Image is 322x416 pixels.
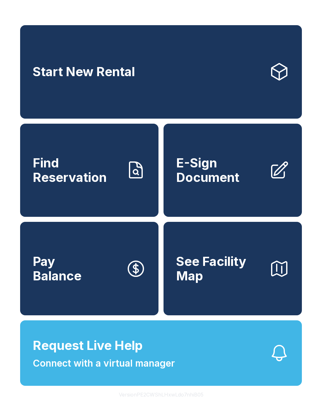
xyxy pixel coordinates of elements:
[33,356,175,370] span: Connect with a virtual manager
[20,222,158,315] a: PayBalance
[114,386,208,403] button: VersionPE2CWShLHxwLdo7nhiB05
[176,254,264,283] span: See Facility Map
[164,124,302,217] a: E-Sign Document
[33,156,121,184] span: Find Reservation
[33,65,135,79] span: Start New Rental
[33,336,143,355] span: Request Live Help
[20,320,302,386] button: Request Live HelpConnect with a virtual manager
[20,25,302,119] a: Start New Rental
[164,222,302,315] button: See Facility Map
[176,156,264,184] span: E-Sign Document
[20,124,158,217] a: Find Reservation
[33,254,81,283] span: Pay Balance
